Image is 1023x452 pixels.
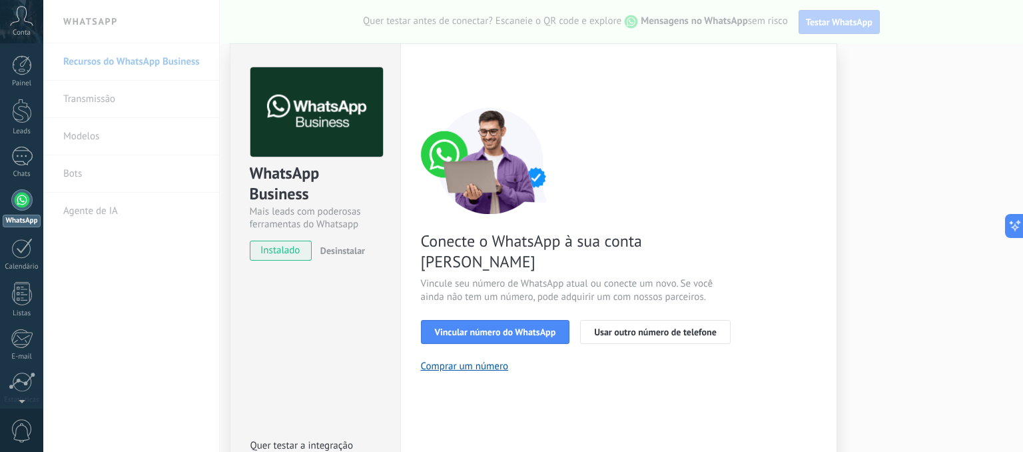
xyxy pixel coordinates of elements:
div: Listas [3,309,41,318]
span: Conecte o WhatsApp à sua conta [PERSON_NAME] [421,231,738,272]
div: Chats [3,170,41,179]
div: Leads [3,127,41,136]
div: WhatsApp [3,215,41,227]
button: Comprar um número [421,360,509,373]
span: Vincular número do WhatsApp [435,327,556,337]
div: E-mail [3,353,41,361]
span: Vincule seu número de WhatsApp atual ou conecte um novo. Se você ainda não tem um número, pode ad... [421,277,738,304]
button: Vincular número do WhatsApp [421,320,570,344]
div: Mais leads com poderosas ferramentas do Whatsapp [250,205,381,231]
button: Desinstalar [315,241,365,261]
button: Usar outro número de telefone [580,320,731,344]
img: connect number [421,107,561,214]
div: Calendário [3,263,41,271]
img: logo_main.png [250,67,383,157]
span: Conta [13,29,31,37]
div: WhatsApp Business [250,163,381,205]
span: Desinstalar [320,245,365,257]
span: instalado [250,241,311,261]
div: Painel [3,79,41,88]
span: Usar outro número de telefone [594,327,717,337]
